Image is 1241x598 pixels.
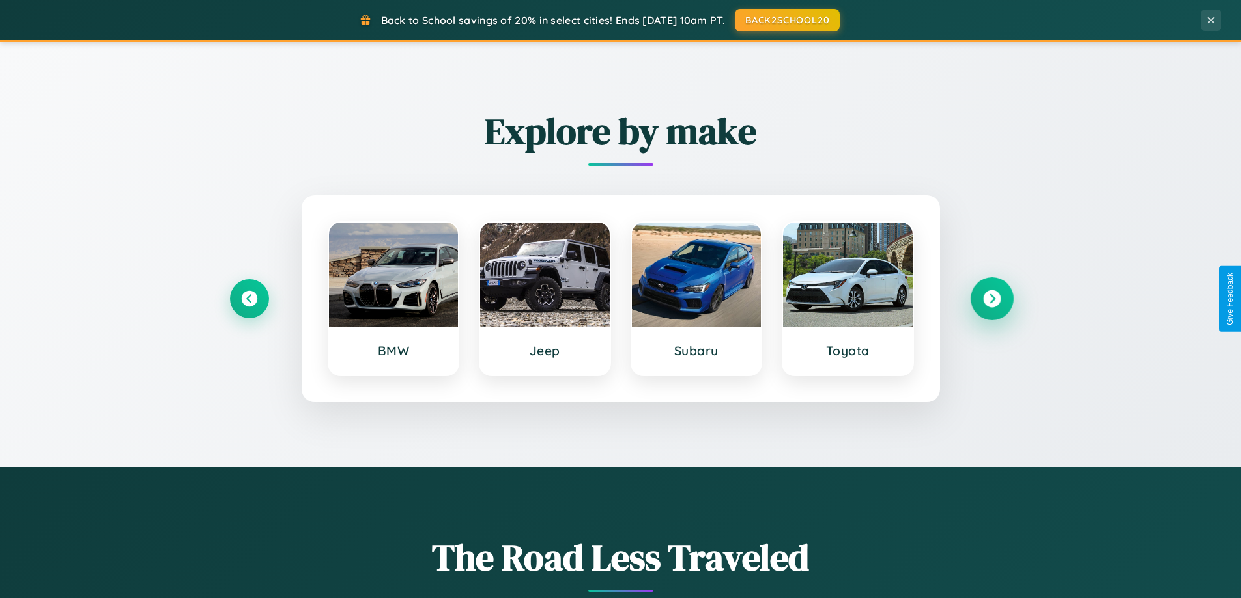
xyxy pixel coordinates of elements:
[796,343,900,359] h3: Toyota
[230,106,1012,156] h2: Explore by make
[735,9,840,31] button: BACK2SCHOOL20
[493,343,597,359] h3: Jeep
[230,532,1012,582] h1: The Road Less Traveled
[342,343,446,359] h3: BMW
[645,343,749,359] h3: Subaru
[1225,273,1234,325] div: Give Feedback
[381,14,725,27] span: Back to School savings of 20% in select cities! Ends [DATE] 10am PT.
